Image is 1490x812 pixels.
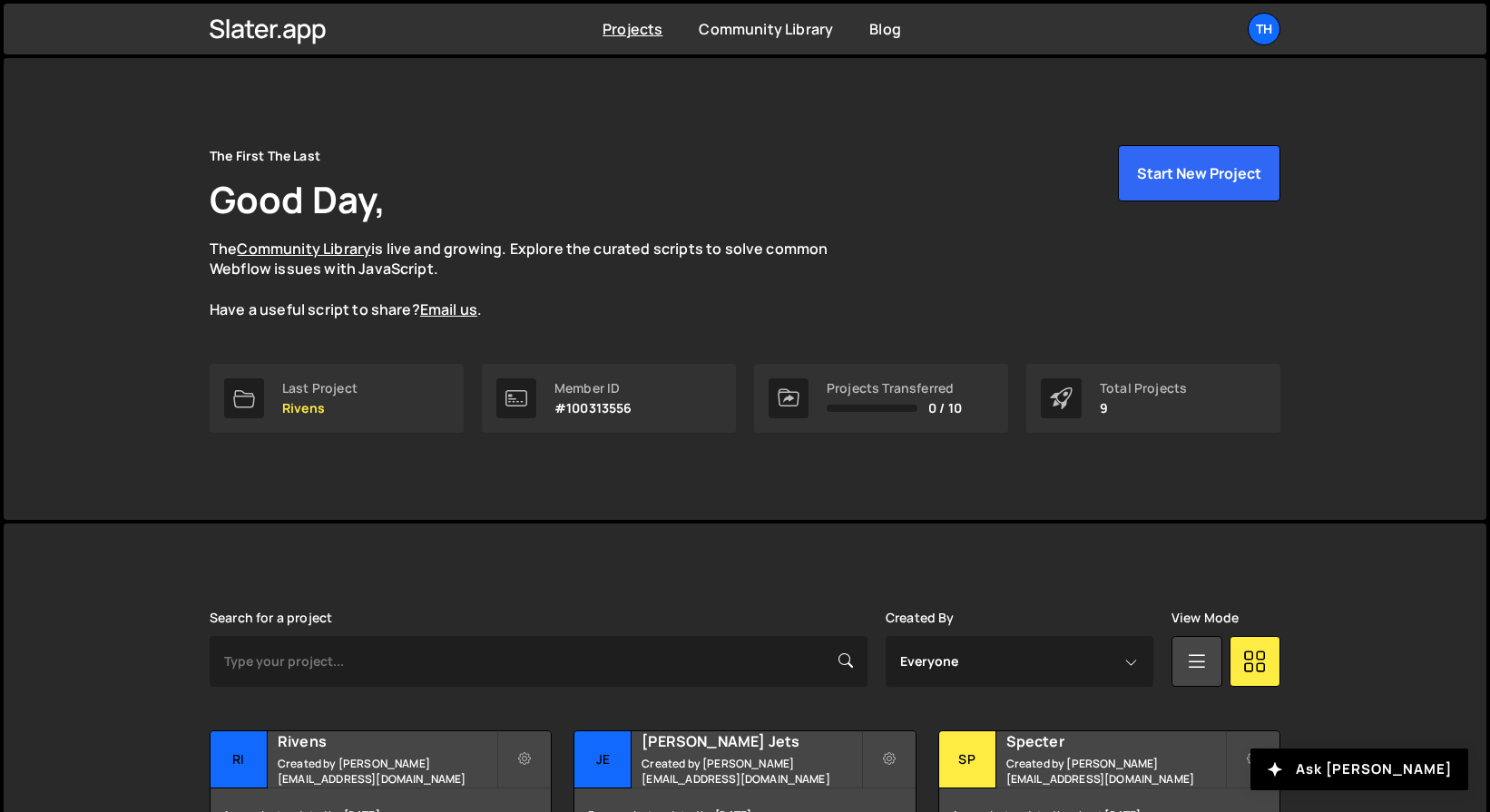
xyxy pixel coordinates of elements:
input: Type your project... [210,636,868,687]
label: View Mode [1171,611,1239,625]
label: Created By [886,611,955,625]
div: Last Project [282,381,358,396]
label: Search for a project [210,611,332,625]
p: 9 [1100,401,1187,416]
a: Community Library [237,239,371,259]
a: Email us [420,299,477,319]
button: Start New Project [1118,145,1280,201]
a: Projects [603,19,662,39]
h2: Specter [1006,731,1225,751]
h2: Rivens [278,731,496,751]
small: Created by [PERSON_NAME][EMAIL_ADDRESS][DOMAIN_NAME] [278,756,496,787]
button: Ask [PERSON_NAME] [1250,748,1468,790]
span: 0 / 10 [928,401,962,416]
div: Je [574,731,632,788]
a: Blog [869,19,901,39]
p: Rivens [282,401,358,416]
h1: Good Day, [210,174,386,224]
div: Ri [211,731,268,788]
a: Th [1248,13,1280,45]
p: #100313556 [554,401,632,416]
div: Member ID [554,381,632,396]
small: Created by [PERSON_NAME][EMAIL_ADDRESS][DOMAIN_NAME] [642,756,860,787]
a: Community Library [699,19,833,39]
h2: [PERSON_NAME] Jets [642,731,860,751]
div: The First The Last [210,145,320,167]
div: Projects Transferred [827,381,962,396]
div: Sp [939,731,996,788]
p: The is live and growing. Explore the curated scripts to solve common Webflow issues with JavaScri... [210,239,863,320]
small: Created by [PERSON_NAME][EMAIL_ADDRESS][DOMAIN_NAME] [1006,756,1225,787]
div: Total Projects [1100,381,1187,396]
a: Last Project Rivens [210,364,464,433]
